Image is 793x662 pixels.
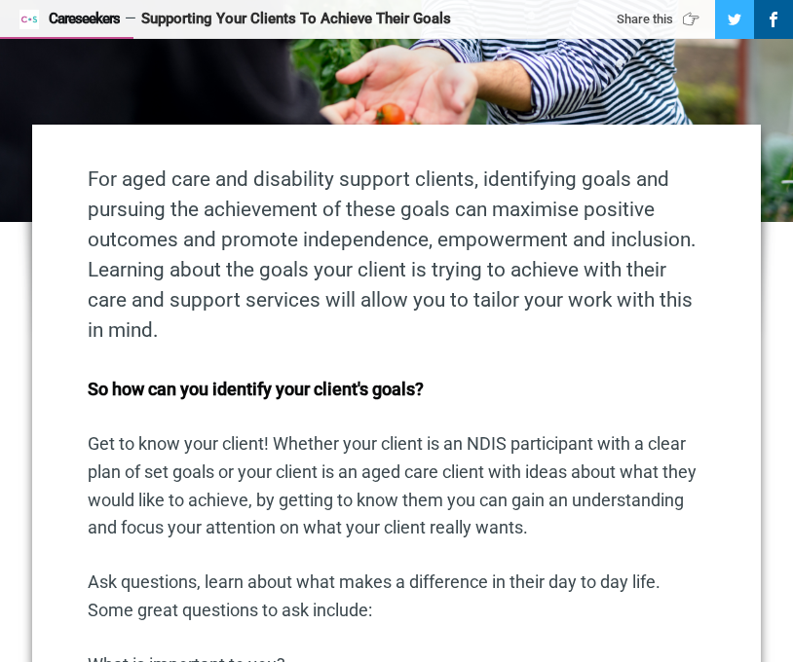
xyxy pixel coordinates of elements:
span: Careseekers [49,11,120,27]
p: For aged care and disability support clients, identifying goals and pursuing the achievement of t... [88,165,706,346]
p: Get to know your client! Whether your client is an NDIS participant with a clear plan of set goal... [88,430,706,542]
div: Supporting Your Clients To Achieve Their Goals [141,10,601,29]
strong: So how can you identify your client's goals? [88,379,424,399]
div: Share this [617,11,705,28]
p: Ask questions, learn about what makes a difference in their day to day life. Some great questions... [88,569,706,625]
img: Careseekers icon [19,10,39,29]
a: Careseekers [19,10,120,29]
span: — [125,12,136,26]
